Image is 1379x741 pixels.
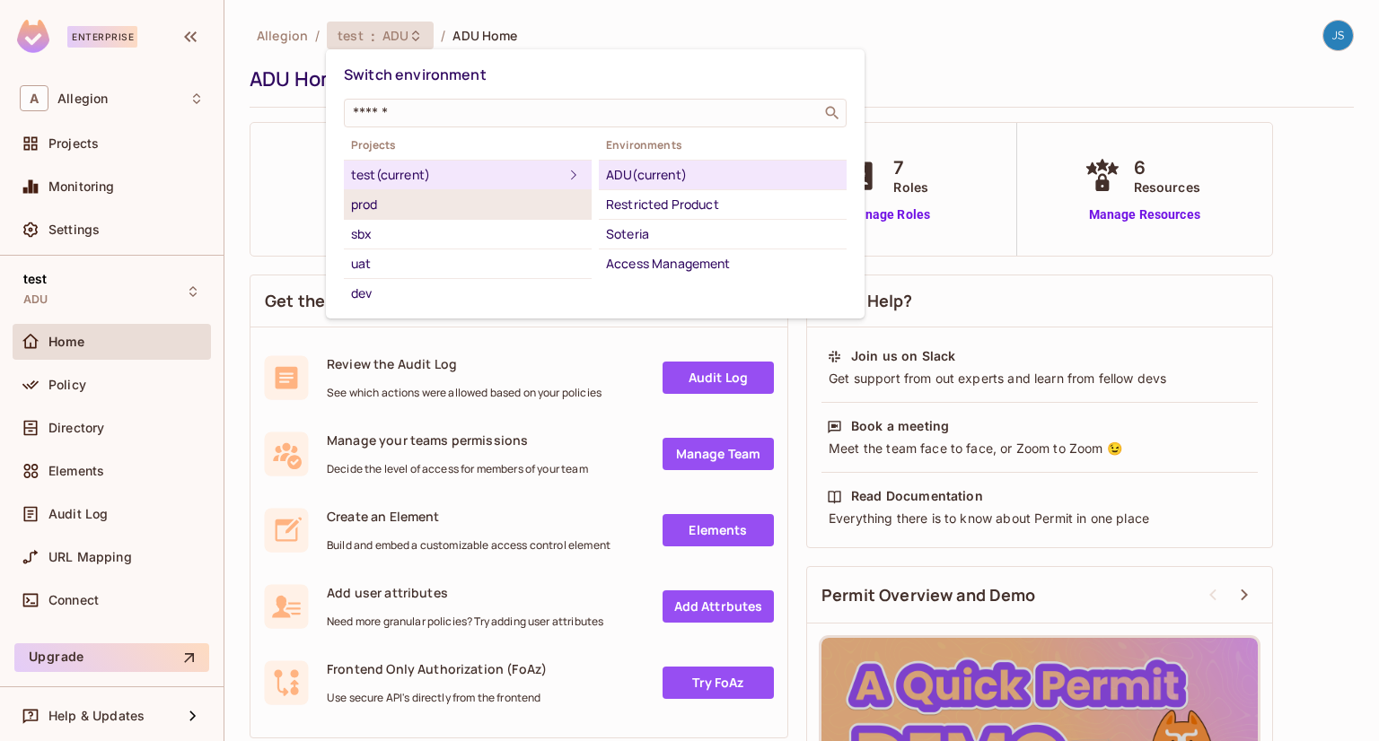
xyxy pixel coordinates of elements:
div: prod [351,194,584,215]
span: Projects [344,138,592,153]
div: dev [351,283,584,304]
div: Restricted Product [606,194,839,215]
div: Access Management [606,253,839,275]
div: ADU (current) [606,164,839,186]
div: test (current) [351,164,563,186]
div: sbx [351,223,584,245]
span: Environments [599,138,847,153]
div: Soteria [606,223,839,245]
span: Switch environment [344,65,487,84]
div: uat [351,253,584,275]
